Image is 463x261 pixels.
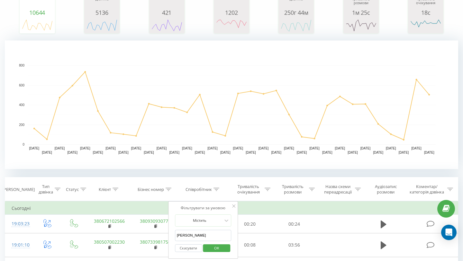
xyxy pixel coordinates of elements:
text: [DATE] [207,147,218,150]
text: [DATE] [42,151,52,154]
text: [DATE] [360,147,371,150]
text: [DATE] [373,151,383,154]
div: [PERSON_NAME] [2,187,35,192]
text: 400 [19,103,24,107]
text: [DATE] [55,147,65,150]
text: [DATE] [93,151,103,154]
text: [DATE] [67,151,77,154]
div: 19:01:10 [12,239,27,251]
div: Коментар/категорія дзвінка [408,184,446,195]
text: [DATE] [29,147,40,150]
text: [DATE] [80,147,90,150]
text: [DATE] [157,147,167,150]
div: Тип дзвінка [39,184,53,195]
div: Назва схеми переадресації [322,184,353,195]
text: 800 [19,64,24,67]
div: 10644 [21,9,53,16]
div: 1202 [215,9,248,16]
svg: A chart. [280,16,312,35]
text: [DATE] [284,147,294,150]
div: 19:03:23 [12,218,27,230]
td: 00:24 [272,215,316,233]
svg: A chart. [410,16,442,35]
text: [DATE] [386,147,396,150]
svg: A chart. [215,16,248,35]
text: [DATE] [259,147,269,150]
div: Open Intercom Messenger [441,225,457,240]
text: 200 [19,123,24,127]
div: 18с [410,9,442,16]
svg: A chart. [86,16,118,35]
svg: A chart. [5,40,458,169]
button: OK [203,244,231,252]
text: 0 [23,143,24,146]
text: [DATE] [271,151,281,154]
svg: A chart. [21,16,53,35]
button: Скасувати [175,244,202,252]
text: [DATE] [182,147,192,150]
text: [DATE] [195,151,205,154]
text: [DATE] [169,151,179,154]
text: [DATE] [322,151,332,154]
a: 380672102566 [94,218,125,224]
text: [DATE] [297,151,307,154]
text: [DATE] [335,147,345,150]
text: [DATE] [424,151,434,154]
div: Аудіозапис розмови [368,184,403,195]
div: Клієнт [99,187,111,192]
text: [DATE] [399,151,409,154]
span: OK [208,243,226,253]
text: [DATE] [131,147,141,150]
div: Співробітник [186,187,212,192]
div: 250г 44м [280,9,312,16]
td: 00:20 [228,215,272,233]
a: 380733981750 [140,239,171,245]
div: Тривалість очікування [234,184,263,195]
td: 00:08 [228,233,272,257]
text: [DATE] [105,147,116,150]
a: 380507002230 [94,239,125,245]
svg: A chart. [151,16,183,35]
text: 600 [19,84,24,87]
text: [DATE] [220,151,231,154]
text: [DATE] [246,151,256,154]
div: 421 [151,9,183,16]
div: Фільтрувати за умовою [175,205,232,211]
div: Бізнес номер [138,187,164,192]
text: [DATE] [144,151,154,154]
div: 5136 [86,9,118,16]
text: [DATE] [348,151,358,154]
text: [DATE] [411,147,422,150]
td: 03:56 [272,233,316,257]
input: Введіть значення [175,230,232,241]
div: Статус [66,187,79,192]
text: [DATE] [309,147,320,150]
svg: A chart. [345,16,377,35]
div: 1м 25с [345,9,377,16]
td: Сьогодні [5,202,458,215]
text: [DATE] [233,147,243,150]
text: [DATE] [118,151,129,154]
a: 380930930771 [140,218,171,224]
div: Тривалість розмови [278,184,307,195]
